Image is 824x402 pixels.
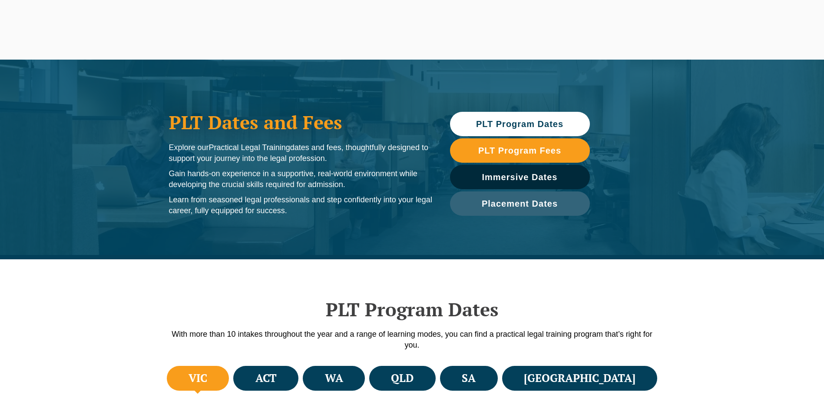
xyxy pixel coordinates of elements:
[325,371,343,385] h4: WA
[169,111,433,133] h1: PLT Dates and Fees
[209,143,290,152] span: Practical Legal Training
[482,173,558,181] span: Immersive Dates
[450,112,590,136] a: PLT Program Dates
[165,329,660,351] p: With more than 10 intakes throughout the year and a range of learning modes, you can find a pract...
[255,371,277,385] h4: ACT
[476,120,563,128] span: PLT Program Dates
[169,142,433,164] p: Explore our dates and fees, thoughtfully designed to support your journey into the legal profession.
[450,138,590,163] a: PLT Program Fees
[391,371,414,385] h4: QLD
[450,165,590,189] a: Immersive Dates
[169,194,433,216] p: Learn from seasoned legal professionals and step confidently into your legal career, fully equipp...
[524,371,635,385] h4: [GEOGRAPHIC_DATA]
[450,191,590,216] a: Placement Dates
[165,298,660,320] h2: PLT Program Dates
[478,146,561,155] span: PLT Program Fees
[169,168,433,190] p: Gain hands-on experience in a supportive, real-world environment while developing the crucial ski...
[189,371,207,385] h4: VIC
[482,199,558,208] span: Placement Dates
[462,371,476,385] h4: SA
